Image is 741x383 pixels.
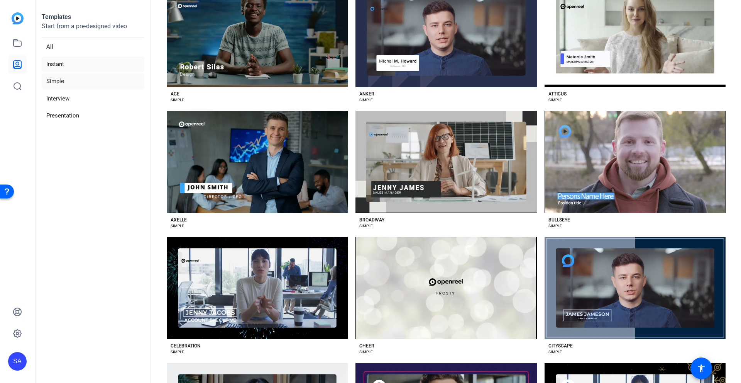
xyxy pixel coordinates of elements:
[167,111,348,213] button: Template image
[697,364,706,373] mat-icon: accessibility
[8,352,27,371] div: SA
[359,343,374,349] div: CHEER
[359,97,373,103] div: SIMPLE
[355,111,536,213] button: Template image
[548,91,567,97] div: ATTICUS
[548,349,562,355] div: SIMPLE
[359,91,374,97] div: ANKER
[171,223,184,229] div: SIMPLE
[42,56,144,72] li: Instant
[42,73,144,89] li: Simple
[545,111,726,213] button: Template image
[359,223,373,229] div: SIMPLE
[42,13,71,20] strong: Templates
[545,237,726,339] button: Template image
[12,12,24,24] img: blue-gradient.svg
[171,91,179,97] div: ACE
[171,349,184,355] div: SIMPLE
[171,97,184,103] div: SIMPLE
[42,91,144,107] li: Interview
[355,237,536,339] button: Template image
[167,237,348,339] button: Template image
[42,22,144,37] p: Start from a pre-designed video
[42,108,144,124] li: Presentation
[548,97,562,103] div: SIMPLE
[548,223,562,229] div: SIMPLE
[42,39,144,55] li: All
[359,217,384,223] div: BROADWAY
[548,343,573,349] div: CITYSCAPE
[548,217,570,223] div: BULLSEYE
[359,349,373,355] div: SIMPLE
[171,217,187,223] div: AXELLE
[171,343,200,349] div: CELEBRATION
